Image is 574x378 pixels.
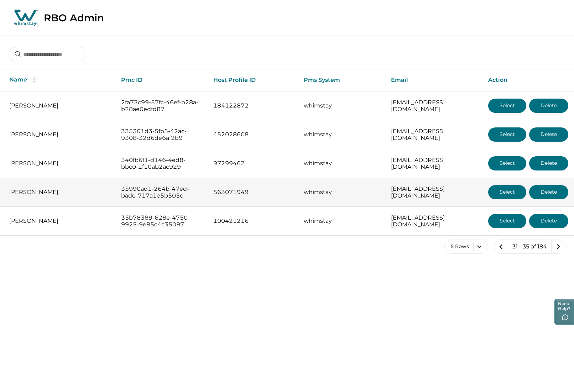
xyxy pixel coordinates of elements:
[482,69,574,91] th: Action
[529,185,568,199] button: Delete
[304,189,379,196] p: whimstay
[551,240,565,254] button: next page
[9,102,110,109] p: [PERSON_NAME]
[529,214,568,228] button: Delete
[488,214,526,228] button: Select
[391,157,477,170] p: [EMAIL_ADDRESS][DOMAIN_NAME]
[121,214,202,228] p: 35b78389-628e-4750-9925-9e85c4c35097
[213,160,292,167] p: 97299462
[298,69,385,91] th: Pms System
[121,157,202,170] p: 340fb6f1-d146-4ed8-bbc0-2f10ab2ac929
[488,99,526,113] button: Select
[488,185,526,199] button: Select
[488,127,526,142] button: Select
[529,127,568,142] button: Delete
[304,131,379,138] p: whimstay
[27,77,41,84] button: sorting
[391,99,477,113] p: [EMAIL_ADDRESS][DOMAIN_NAME]
[385,69,482,91] th: Email
[115,69,208,91] th: Pmc ID
[391,185,477,199] p: [EMAIL_ADDRESS][DOMAIN_NAME]
[121,185,202,199] p: 35990ad1-264b-47ed-bade-717a1e5b505c
[213,217,292,225] p: 100421216
[512,243,547,250] p: 31 - 35 of 184
[213,102,292,109] p: 184122872
[488,156,526,170] button: Select
[9,217,110,225] p: [PERSON_NAME]
[9,189,110,196] p: [PERSON_NAME]
[391,128,477,142] p: [EMAIL_ADDRESS][DOMAIN_NAME]
[208,69,298,91] th: Host Profile ID
[304,160,379,167] p: whimstay
[508,240,552,254] button: 31 - 35 of 184
[304,217,379,225] p: whimstay
[9,160,110,167] p: [PERSON_NAME]
[494,240,508,254] button: previous page
[9,131,110,138] p: [PERSON_NAME]
[44,12,104,24] p: RBO Admin
[529,99,568,113] button: Delete
[121,128,202,142] p: 335301d3-5fb5-42ac-9308-32d6de6af2b9
[391,214,477,228] p: [EMAIL_ADDRESS][DOMAIN_NAME]
[304,102,379,109] p: whimstay
[121,99,202,113] p: 2fa73c99-57fc-46ef-b28a-b28ae0edfd87
[213,189,292,196] p: 563071949
[213,131,292,138] p: 452028608
[444,240,488,254] button: 5 Rows
[529,156,568,170] button: Delete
